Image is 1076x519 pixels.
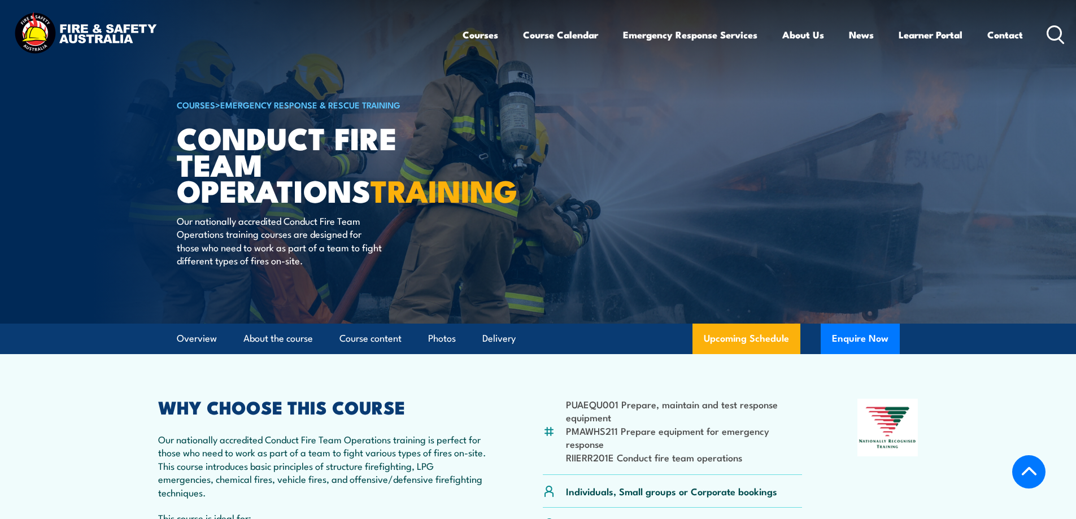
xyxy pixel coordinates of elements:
a: Delivery [482,324,516,354]
a: Contact [987,20,1023,50]
a: Emergency Response & Rescue Training [220,98,400,111]
a: Emergency Response Services [623,20,757,50]
a: Learner Portal [899,20,962,50]
a: News [849,20,874,50]
li: RIIERR201E Conduct fire team operations [566,451,803,464]
p: Individuals, Small groups or Corporate bookings [566,485,777,498]
img: Nationally Recognised Training logo. [857,399,918,456]
a: Upcoming Schedule [692,324,800,354]
li: PUAEQU001 Prepare, maintain and test response equipment [566,398,803,424]
p: Our nationally accredited Conduct Fire Team Operations training courses are designed for those wh... [177,214,383,267]
p: Our nationally accredited Conduct Fire Team Operations training is perfect for those who need to ... [158,433,488,499]
a: Course content [339,324,402,354]
li: PMAWHS211 Prepare equipment for emergency response [566,424,803,451]
button: Enquire Now [821,324,900,354]
h1: Conduct Fire Team Operations [177,124,456,203]
a: Overview [177,324,217,354]
a: COURSES [177,98,215,111]
a: About the course [243,324,313,354]
h6: > [177,98,456,111]
a: About Us [782,20,824,50]
strong: TRAINING [371,166,517,213]
a: Courses [463,20,498,50]
h2: WHY CHOOSE THIS COURSE [158,399,488,415]
a: Course Calendar [523,20,598,50]
a: Photos [428,324,456,354]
